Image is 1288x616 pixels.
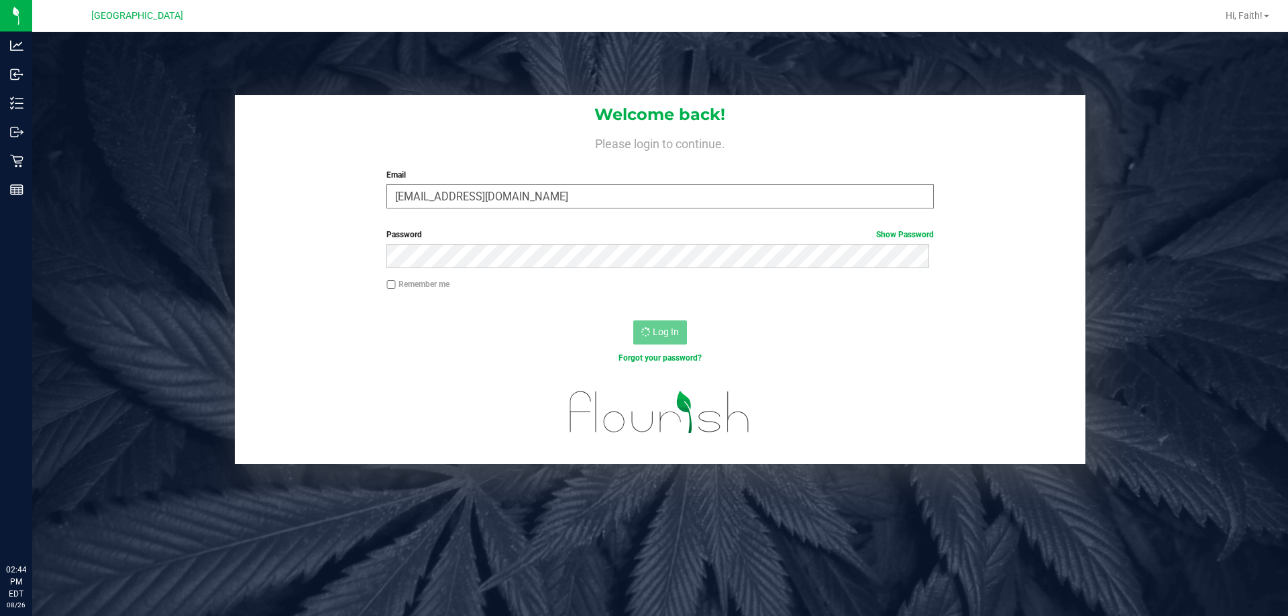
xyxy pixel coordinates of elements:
[10,183,23,196] inline-svg: Reports
[653,326,679,337] span: Log In
[633,320,687,345] button: Log In
[6,564,26,600] p: 02:44 PM EDT
[876,230,934,239] a: Show Password
[386,280,396,290] input: Remember me
[6,600,26,610] p: 08/26
[235,134,1085,150] h4: Please login to continue.
[10,39,23,52] inline-svg: Analytics
[386,230,422,239] span: Password
[235,106,1085,123] h1: Welcome back!
[10,125,23,139] inline-svg: Outbound
[386,278,449,290] label: Remember me
[619,353,702,363] a: Forgot your password?
[91,10,183,21] span: [GEOGRAPHIC_DATA]
[386,169,933,181] label: Email
[10,68,23,81] inline-svg: Inbound
[553,378,766,446] img: flourish_logo.svg
[1226,10,1263,21] span: Hi, Faith!
[10,97,23,110] inline-svg: Inventory
[10,154,23,168] inline-svg: Retail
